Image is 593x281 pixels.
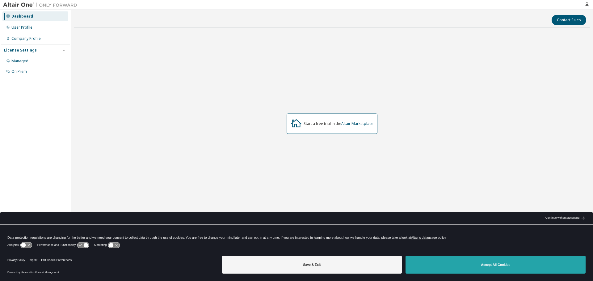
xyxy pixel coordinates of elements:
div: On Prem [11,69,27,74]
div: Company Profile [11,36,41,41]
a: Altair Marketplace [341,121,373,126]
img: Altair One [3,2,80,8]
div: Dashboard [11,14,33,19]
div: Managed [11,59,28,64]
div: License Settings [4,48,37,53]
div: User Profile [11,25,32,30]
div: Start a free trial in the [304,121,373,126]
button: Contact Sales [552,15,586,25]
